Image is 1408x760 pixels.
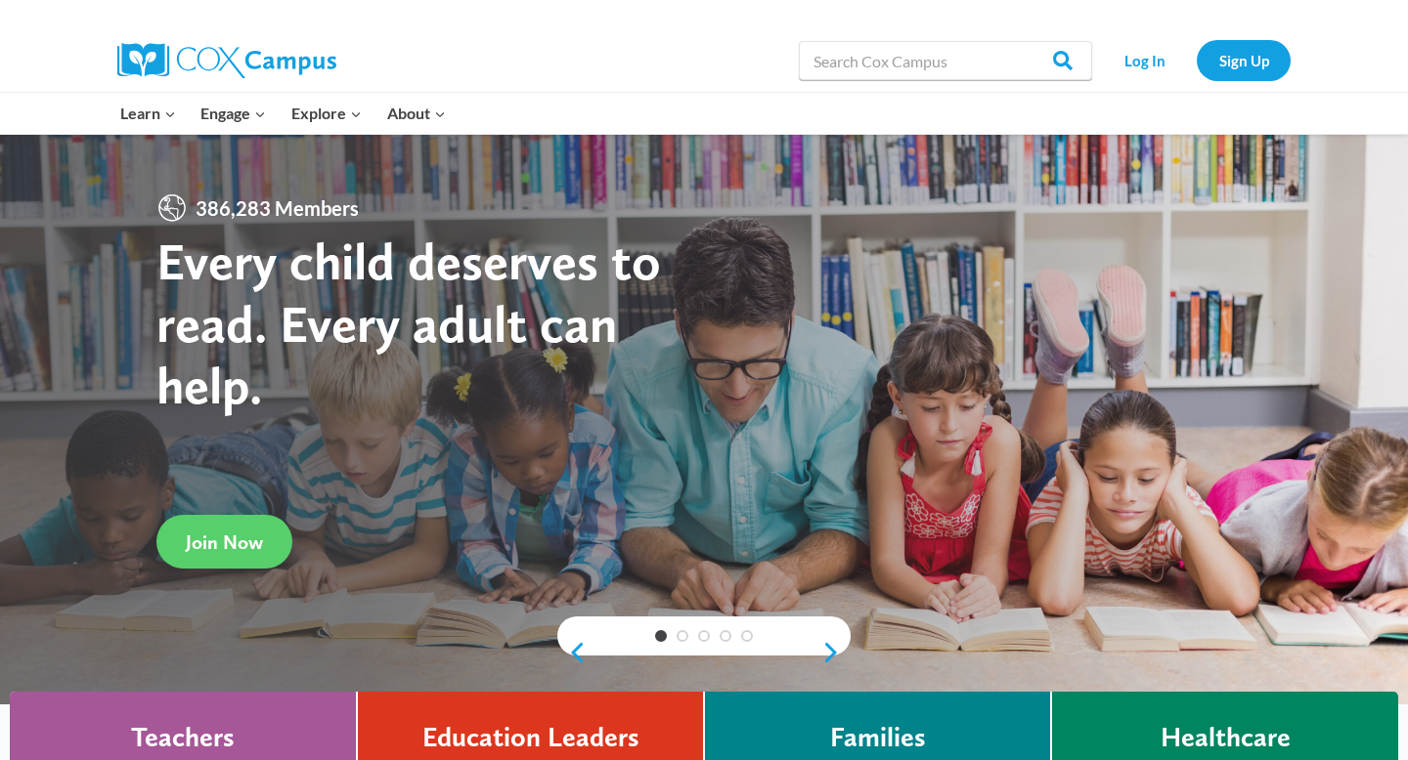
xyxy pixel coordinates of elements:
a: Join Now [156,515,292,569]
h4: Education Leaders [422,721,639,754]
nav: Secondary Navigation [1102,40,1291,80]
span: Join Now [186,530,263,554]
span: About [387,101,446,126]
a: 4 [720,630,731,642]
div: content slider buttons [557,633,851,672]
span: Engage [200,101,266,126]
h4: Teachers [131,721,235,754]
a: next [821,641,851,664]
a: Log In [1102,40,1187,80]
span: Learn [120,101,176,126]
a: 2 [677,630,688,642]
strong: Every child deserves to read. Every adult can help. [156,230,661,416]
a: 5 [741,630,753,642]
a: 1 [655,630,667,642]
h4: Healthcare [1161,721,1291,754]
span: 386,283 Members [188,192,367,224]
span: Explore [291,101,362,126]
input: Search Cox Campus [799,41,1092,80]
img: Cox Campus [117,43,336,78]
a: previous [557,641,587,664]
h4: Families [830,721,926,754]
a: 3 [698,630,710,642]
a: Sign Up [1197,40,1291,80]
nav: Primary Navigation [108,93,458,134]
